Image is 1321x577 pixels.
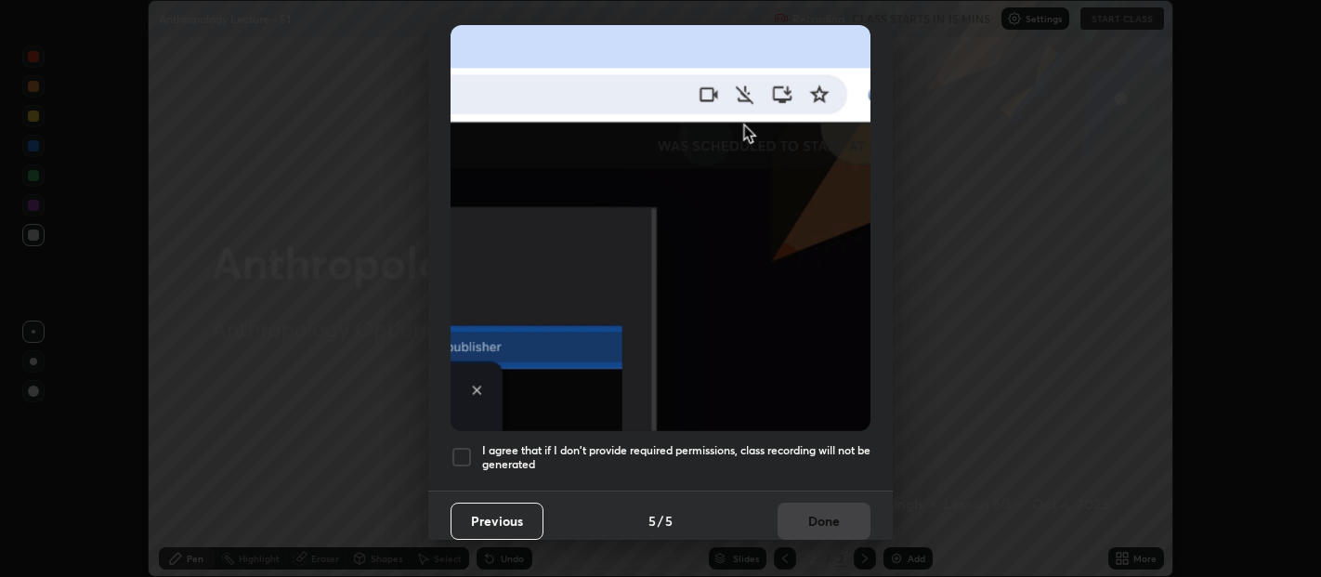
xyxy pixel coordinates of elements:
button: Previous [451,503,543,540]
h5: I agree that if I don't provide required permissions, class recording will not be generated [482,443,870,472]
h4: 5 [665,511,673,531]
h4: 5 [648,511,656,531]
img: downloads-permission-blocked.gif [451,25,870,431]
h4: / [658,511,663,531]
